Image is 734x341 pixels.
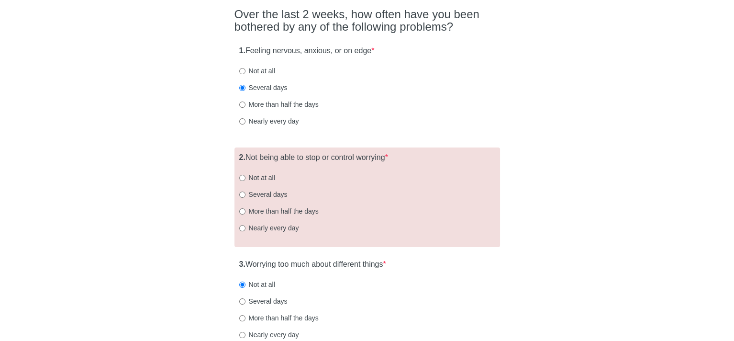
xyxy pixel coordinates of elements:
label: Not at all [239,66,275,76]
label: Nearly every day [239,116,299,126]
label: Worrying too much about different things [239,259,386,270]
label: Nearly every day [239,330,299,340]
input: Several days [239,298,245,305]
label: Not being able to stop or control worrying [239,152,388,163]
input: Nearly every day [239,118,245,125]
label: More than half the days [239,313,319,323]
label: Several days [239,190,288,199]
input: More than half the days [239,315,245,321]
label: Not at all [239,280,275,289]
h2: Over the last 2 weeks, how often have you been bothered by any of the following problems? [234,8,500,34]
input: Nearly every day [239,332,245,338]
input: Not at all [239,175,245,181]
input: Not at all [239,282,245,288]
label: Feeling nervous, anxious, or on edge [239,45,375,57]
label: Several days [239,83,288,92]
label: More than half the days [239,100,319,109]
strong: 2. [239,153,245,161]
input: More than half the days [239,208,245,215]
strong: 1. [239,46,245,55]
input: Not at all [239,68,245,74]
input: Several days [239,192,245,198]
label: Several days [239,296,288,306]
strong: 3. [239,260,245,268]
input: Nearly every day [239,225,245,231]
label: More than half the days [239,206,319,216]
input: More than half the days [239,102,245,108]
label: Nearly every day [239,223,299,233]
label: Not at all [239,173,275,182]
input: Several days [239,85,245,91]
